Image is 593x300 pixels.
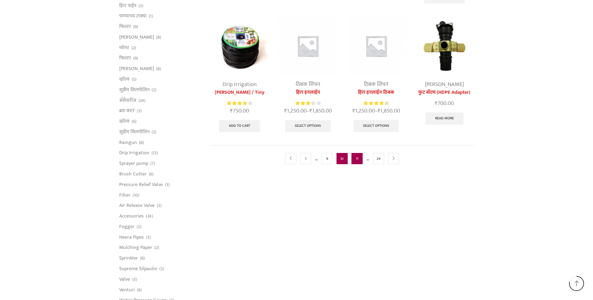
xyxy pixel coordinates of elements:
[132,76,136,83] span: (5)
[378,106,400,116] bdi: 1,850.00
[139,140,144,146] span: (8)
[435,99,454,108] bdi: 700.00
[230,106,249,116] bdi: 750.00
[119,190,130,200] a: Filter
[364,80,388,89] a: ठिबक सिंचन
[354,120,399,132] a: Select options for “हिरा इनलाईन ठिबक”
[119,53,131,64] a: फिल्टर
[295,100,312,107] span: Rated out of 5
[119,42,129,53] a: फॉगर
[435,99,438,108] span: ₹
[426,112,464,125] a: Select options for “फुट बॉटम (HDPE Adapter)”
[278,89,337,96] a: हिरा इनलाईन
[156,34,161,40] span: (8)
[133,55,138,61] span: (9)
[296,80,320,89] a: ठिबक सिंचन
[119,242,152,253] a: Mulching Paper
[132,118,136,125] span: (6)
[219,120,260,132] a: Add to cart: “Heera Nano / Tiny”
[119,95,136,106] a: अ‍ॅसेसरीज
[119,148,149,158] a: Drip Irrigation
[284,106,287,116] span: ₹
[366,155,369,163] span: …
[146,213,153,219] span: (24)
[119,11,147,21] a: पाण्याच्या टाक्या
[119,274,130,284] a: Valve
[322,153,333,164] a: Page 9
[149,171,153,177] span: (6)
[150,160,155,167] span: (7)
[230,106,233,116] span: ₹
[119,32,154,42] a: [PERSON_NAME]
[309,106,332,116] bdi: 1,850.00
[210,17,269,75] img: Tiny Drip Lateral
[210,145,474,172] nav: Product Pagination
[154,245,159,251] span: (2)
[227,100,246,107] span: Rated out of 5
[140,255,145,261] span: (6)
[137,108,142,114] span: (3)
[119,211,144,221] a: Accessories
[119,179,163,190] a: Pressure Relief Valve
[139,3,143,9] span: (3)
[119,221,134,232] a: Fogger
[119,232,144,242] a: Heera Pipes
[425,80,464,89] a: [PERSON_NAME]
[119,84,149,95] a: सुप्रीम सिलपोलिन
[347,17,406,75] img: Placeholder
[133,24,138,30] span: (9)
[133,192,139,198] span: (10)
[119,253,138,264] a: Sprinkler
[157,202,162,209] span: (3)
[156,66,161,72] span: (8)
[352,106,375,116] bdi: 1,250.00
[351,153,363,164] a: Page 11
[137,224,141,230] span: (2)
[119,74,129,84] a: व्हाॅल्व
[285,120,331,132] a: Select options for “हिरा इनलाईन”
[352,106,355,116] span: ₹
[364,100,389,107] div: Rated 4.50 out of 5
[132,276,137,283] span: (5)
[415,89,474,96] a: फुट बॉटम (HDPE Adapter)
[278,17,337,75] img: Placeholder
[284,106,307,116] bdi: 1,250.00
[227,100,252,107] div: Rated 3.80 out of 5
[378,106,380,116] span: ₹
[373,153,384,164] a: Page 24
[364,100,386,107] span: Rated out of 5
[152,129,156,135] span: (2)
[337,153,348,164] span: Page 10
[149,13,153,19] span: (1)
[119,0,136,11] a: हिरा पाईप
[152,87,156,93] span: (2)
[347,89,406,96] a: हिरा इनलाईन ठिबक
[119,169,147,179] a: Brush Cutter
[119,126,149,137] a: सुप्रीम सिलपोलिन
[119,264,157,274] a: Supreme Silpaulin
[309,106,312,116] span: ₹
[165,182,170,188] span: (3)
[119,116,129,127] a: व्हाॅल्व
[223,80,257,89] a: Drip Irrigation
[137,287,142,293] span: (6)
[119,200,155,211] a: Air Release Valve
[119,64,154,74] a: [PERSON_NAME]
[119,137,137,148] a: Raingun
[119,21,131,32] a: फिल्टर
[300,153,311,164] a: Page 1
[139,98,145,104] span: (24)
[159,266,164,272] span: (2)
[278,107,337,115] span: –
[315,155,318,163] span: …
[152,150,158,156] span: (12)
[131,45,136,51] span: (2)
[146,234,151,240] span: (3)
[347,107,406,115] span: –
[415,17,474,75] img: Foot Bottom
[119,158,148,169] a: Sprayer pump
[119,284,135,295] a: Venturi
[210,89,269,96] a: [PERSON_NAME] / Tiny
[295,100,321,107] div: Rated 3.33 out of 5
[119,106,135,116] a: ब्रश कटर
